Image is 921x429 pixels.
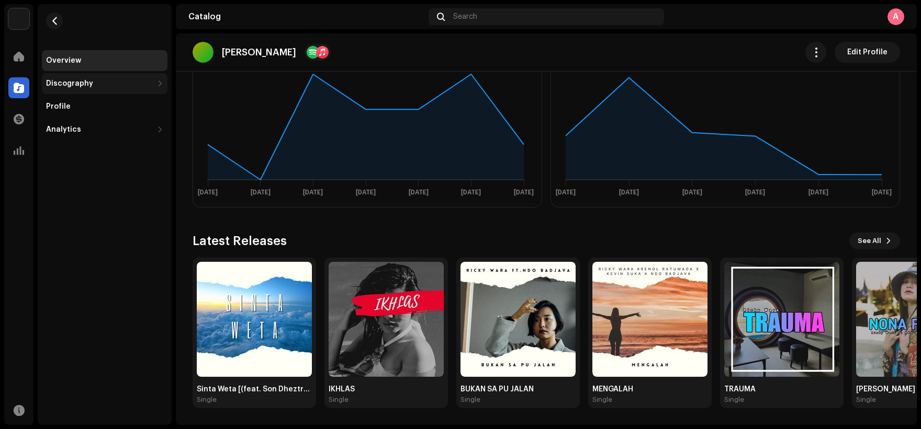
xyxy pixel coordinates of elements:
text: [DATE] [198,189,218,196]
text: [DATE] [682,189,702,196]
button: Edit Profile [835,42,900,63]
div: Single [592,396,612,404]
div: IKHLAS [329,385,444,393]
div: TRAUMA [724,385,839,393]
div: Single [197,396,217,404]
text: [DATE] [556,189,576,196]
text: [DATE] [461,189,481,196]
re-m-nav-dropdown: Analytics [42,119,167,140]
img: 92044e6c-6922-4b7b-842c-798b1a7d62e8 [592,262,707,377]
h3: Latest Releases [193,233,287,249]
img: 41369262-2fe3-4b84-8882-f340fd6aaef9 [329,262,444,377]
img: b8127533-b516-40c6-8b63-ef38fda56da9 [460,262,576,377]
div: Single [329,396,349,404]
text: [DATE] [356,189,376,196]
div: Single [724,396,744,404]
button: See All [849,233,900,249]
img: 4e9c8c89-e123-414a-9041-afc1c5f533c3 [724,262,839,377]
div: Sinta Weta [(feat. Son Dheztrow & Silus wedho)] [197,385,312,393]
img: fbd580be-48d2-4e37-b356-5795cefb0bdd [197,262,312,377]
div: A [888,8,904,25]
text: [DATE] [409,189,429,196]
re-m-nav-item: Profile [42,96,167,117]
div: Single [856,396,876,404]
p: [PERSON_NAME] [222,47,296,58]
text: [DATE] [251,189,271,196]
text: [DATE] [514,189,534,196]
div: MENGALAH [592,385,707,393]
div: Discography [46,79,93,88]
text: [DATE] [619,189,639,196]
text: [DATE] [872,189,892,196]
span: See All [858,230,881,251]
text: [DATE] [745,189,765,196]
div: Profile [46,102,71,111]
re-m-nav-dropdown: Discography [42,73,167,94]
div: BUKAN SA PU JALAN [460,385,576,393]
span: Search [453,13,477,21]
span: Edit Profile [847,42,888,63]
div: Overview [46,56,81,65]
div: Analytics [46,125,81,134]
div: Catalog [188,13,424,21]
re-m-nav-item: Overview [42,50,167,71]
text: [DATE] [303,189,323,196]
div: Single [460,396,480,404]
text: [DATE] [808,189,828,196]
img: de0d2825-999c-4937-b35a-9adca56ee094 [8,8,29,29]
